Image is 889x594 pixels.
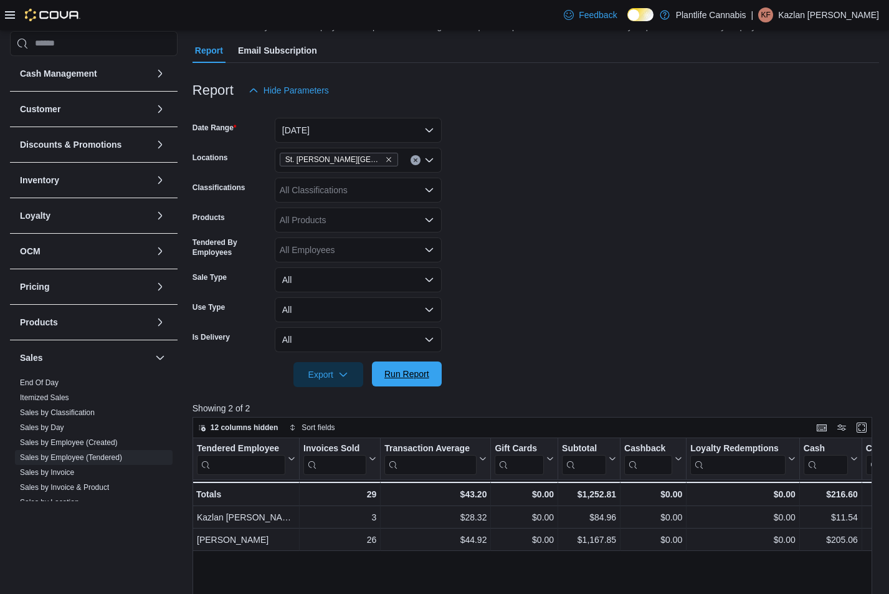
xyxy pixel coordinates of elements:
div: Cash [804,443,848,474]
span: Export [301,362,356,387]
button: Keyboard shortcuts [814,420,829,435]
div: $216.60 [804,487,858,502]
div: $44.92 [384,532,487,547]
div: Cashback [624,443,672,474]
button: Sort fields [284,420,340,435]
a: Sales by Location [20,498,79,507]
div: $0.00 [624,510,682,525]
p: Kazlan [PERSON_NAME] [778,7,879,22]
div: 29 [303,487,376,502]
span: Sales by Location [20,497,79,507]
label: Classifications [193,183,245,193]
input: Dark Mode [627,8,654,21]
button: Hide Parameters [244,78,334,103]
button: Run Report [372,362,442,386]
button: Discounts & Promotions [153,137,168,152]
span: Sales by Invoice [20,467,74,477]
button: Clear input [411,155,421,165]
h3: OCM [20,245,40,257]
button: Cash [804,443,858,474]
div: Loyalty Redemptions [690,443,786,474]
div: $0.00 [495,510,554,525]
span: Sales by Invoice & Product [20,482,109,492]
span: Email Subscription [238,38,317,63]
div: Transaction Average [384,443,477,454]
button: Discounts & Promotions [20,138,150,151]
span: Sort fields [302,423,335,433]
div: Cash [804,443,848,454]
label: Products [193,213,225,223]
div: $84.96 [562,510,616,525]
span: End Of Day [20,378,59,388]
div: Loyalty Redemptions [690,443,786,454]
div: Invoices Sold [303,443,366,474]
button: [DATE] [275,118,442,143]
button: Open list of options [424,215,434,225]
span: Feedback [579,9,617,21]
h3: Loyalty [20,209,50,222]
div: Tendered Employee [197,443,285,474]
span: Sales by Employee (Created) [20,438,118,448]
div: $0.00 [495,487,554,502]
a: Sales by Employee (Tendered) [20,453,122,462]
label: Is Delivery [193,332,230,342]
button: All [275,297,442,322]
h3: Sales [20,352,43,364]
span: Sales by Employee (Tendered) [20,453,122,462]
label: Use Type [193,302,225,312]
a: Sales by Day [20,423,64,432]
button: Loyalty [20,209,150,222]
label: Date Range [193,123,237,133]
div: Subtotal [562,443,606,454]
button: Subtotal [562,443,616,474]
button: Transaction Average [384,443,487,474]
div: Invoices Sold [303,443,366,454]
a: Feedback [559,2,622,27]
button: Inventory [20,174,150,186]
div: $28.32 [384,510,487,525]
div: $0.00 [690,487,796,502]
img: Cova [25,9,80,21]
button: 12 columns hidden [193,420,283,435]
div: Sales [10,375,178,590]
div: $0.00 [690,532,796,547]
div: $205.06 [804,532,858,547]
a: Sales by Invoice [20,468,74,477]
button: Sales [20,352,150,364]
div: Cashback [624,443,672,454]
div: 26 [303,532,376,547]
div: Gift Cards [495,443,544,454]
div: $11.54 [804,510,858,525]
div: $43.20 [384,487,487,502]
span: Sales by Classification [20,408,95,418]
button: Sales [153,350,168,365]
h3: Inventory [20,174,59,186]
button: Enter fullscreen [854,420,869,435]
span: 12 columns hidden [211,423,278,433]
a: End Of Day [20,378,59,387]
div: Subtotal [562,443,606,474]
div: $0.00 [624,487,682,502]
button: Open list of options [424,245,434,255]
button: Loyalty [153,208,168,223]
h3: Products [20,316,58,328]
span: KF [761,7,770,22]
a: Itemized Sales [20,393,69,402]
div: $0.00 [495,532,554,547]
div: $0.00 [624,532,682,547]
span: Itemized Sales [20,393,69,403]
label: Locations [193,153,228,163]
button: Products [153,315,168,330]
p: Plantlife Cannabis [676,7,746,22]
h3: Customer [20,103,60,115]
div: $1,167.85 [562,532,616,547]
button: Cash Management [153,66,168,81]
span: Report [195,38,223,63]
div: Transaction Average [384,443,477,474]
button: Cashback [624,443,682,474]
span: Sales by Day [20,423,64,433]
div: Kazlan Foisy-Lentz [758,7,773,22]
button: OCM [153,244,168,259]
button: Customer [153,102,168,117]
